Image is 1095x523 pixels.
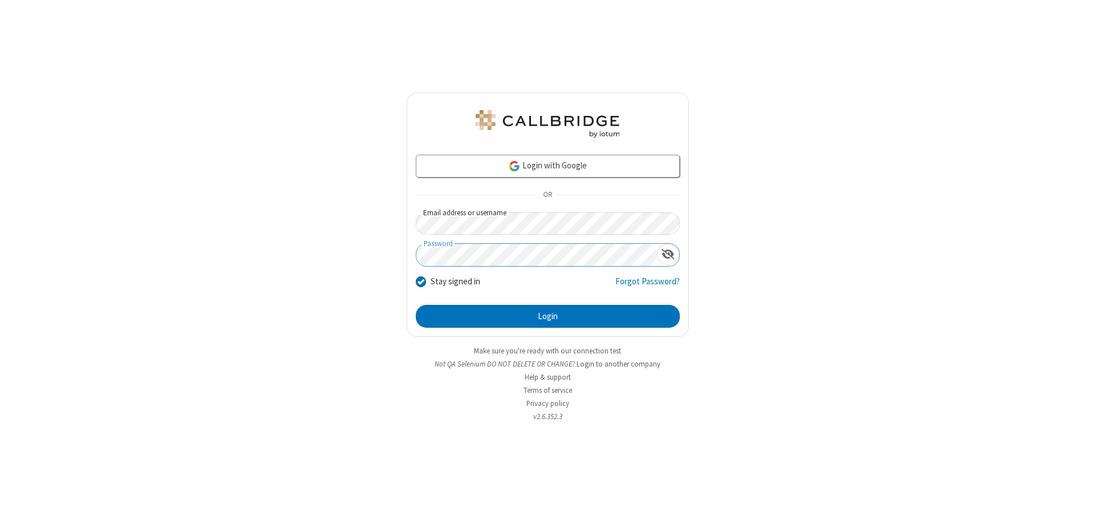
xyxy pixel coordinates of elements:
a: Help & support [525,372,571,382]
img: google-icon.png [508,160,521,172]
button: Login [416,305,680,328]
img: QA Selenium DO NOT DELETE OR CHANGE [473,110,622,138]
input: Password [416,244,657,266]
a: Make sure you're ready with our connection test [474,346,621,356]
a: Forgot Password? [615,275,680,297]
a: Terms of service [524,385,572,395]
input: Email address or username [416,212,680,235]
li: v2.6.352.3 [407,411,689,422]
div: Show password [657,244,679,265]
iframe: Chat [1066,493,1086,515]
a: Privacy policy [526,399,569,408]
label: Stay signed in [431,275,480,288]
a: Login with Google [416,155,680,178]
span: OR [538,187,557,203]
li: Not QA Selenium DO NOT DELETE OR CHANGE? [407,359,689,369]
button: Login to another company [577,359,660,369]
